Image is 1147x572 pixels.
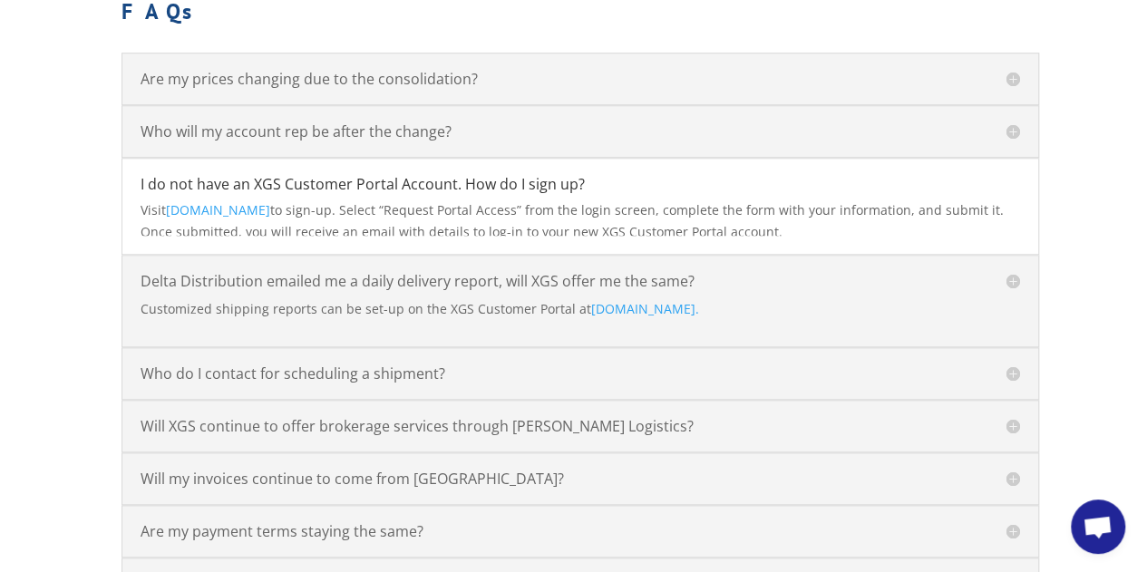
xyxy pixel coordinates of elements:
[141,419,1020,433] h5: Will XGS continue to offer brokerage services through [PERSON_NAME] Logistics?
[122,1,1039,32] h1: FAQs
[141,274,1020,288] h5: Delta Distribution emailed me a daily delivery report, will XGS offer me the same?
[141,524,1020,538] h5: Are my payment terms staying the same?
[141,124,1020,139] h5: Who will my account rep be after the change?
[141,298,1020,333] p: Customized shipping reports can be set-up on the XGS Customer Portal at
[141,366,1020,381] h5: Who do I contact for scheduling a shipment?
[1071,499,1125,554] div: Open chat
[166,201,270,218] a: [DOMAIN_NAME]
[141,471,1020,486] h5: Will my invoices continue to come from [GEOGRAPHIC_DATA]?
[141,72,1020,86] h5: Are my prices changing due to the consolidation?
[141,177,1020,191] h5: I do not have an XGS Customer Portal Account. How do I sign up?
[141,199,1020,256] p: Visit to sign-up. Select “Request Portal Access” from the l
[591,300,699,317] a: [DOMAIN_NAME].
